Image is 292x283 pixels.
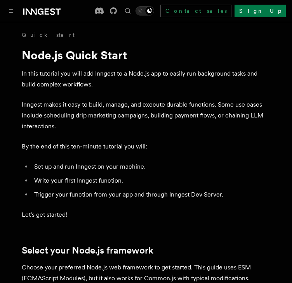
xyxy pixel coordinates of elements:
[160,5,231,17] a: Contact sales
[22,68,270,90] p: In this tutorial you will add Inngest to a Node.js app to easily run background tasks and build c...
[32,189,270,200] li: Trigger your function from your app and through Inngest Dev Server.
[22,209,270,220] p: Let's get started!
[6,6,16,16] button: Toggle navigation
[235,5,286,17] a: Sign Up
[32,175,270,186] li: Write your first Inngest function.
[22,48,270,62] h1: Node.js Quick Start
[22,141,270,152] p: By the end of this ten-minute tutorial you will:
[136,6,154,16] button: Toggle dark mode
[123,6,132,16] button: Find something...
[22,31,75,39] a: Quick start
[32,161,270,172] li: Set up and run Inngest on your machine.
[22,99,270,132] p: Inngest makes it easy to build, manage, and execute durable functions. Some use cases include sch...
[22,245,153,256] a: Select your Node.js framework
